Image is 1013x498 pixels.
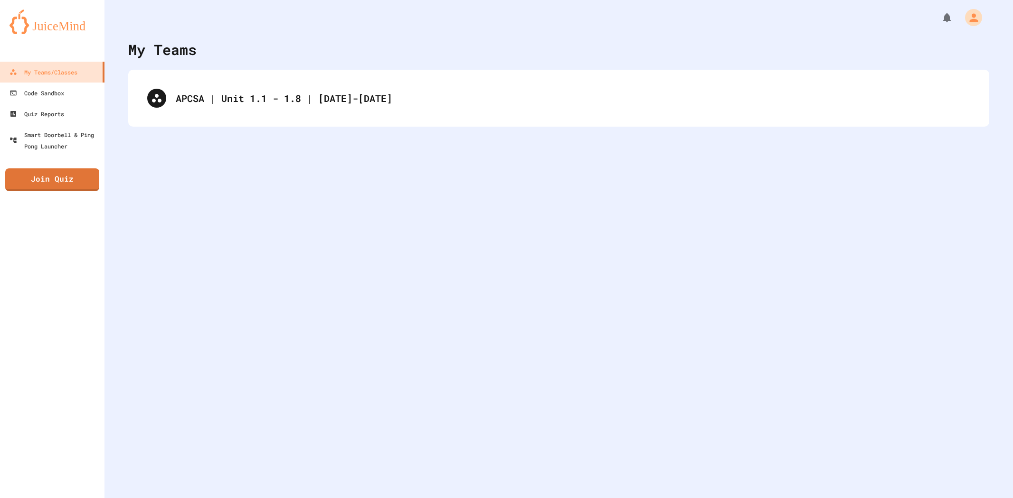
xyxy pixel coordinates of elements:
div: My Teams/Classes [9,66,77,78]
div: My Teams [128,39,197,60]
a: Join Quiz [5,168,99,191]
div: My Account [955,7,985,28]
img: logo-orange.svg [9,9,95,34]
div: My Notifications [924,9,955,26]
div: APCSA | Unit 1.1 - 1.8 | [DATE]-[DATE] [176,91,970,105]
iframe: chat widget [934,419,1004,459]
iframe: chat widget [973,460,1004,489]
div: Smart Doorbell & Ping Pong Launcher [9,129,101,152]
div: Code Sandbox [9,87,64,99]
div: Quiz Reports [9,108,64,120]
div: APCSA | Unit 1.1 - 1.8 | [DATE]-[DATE] [138,79,980,117]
